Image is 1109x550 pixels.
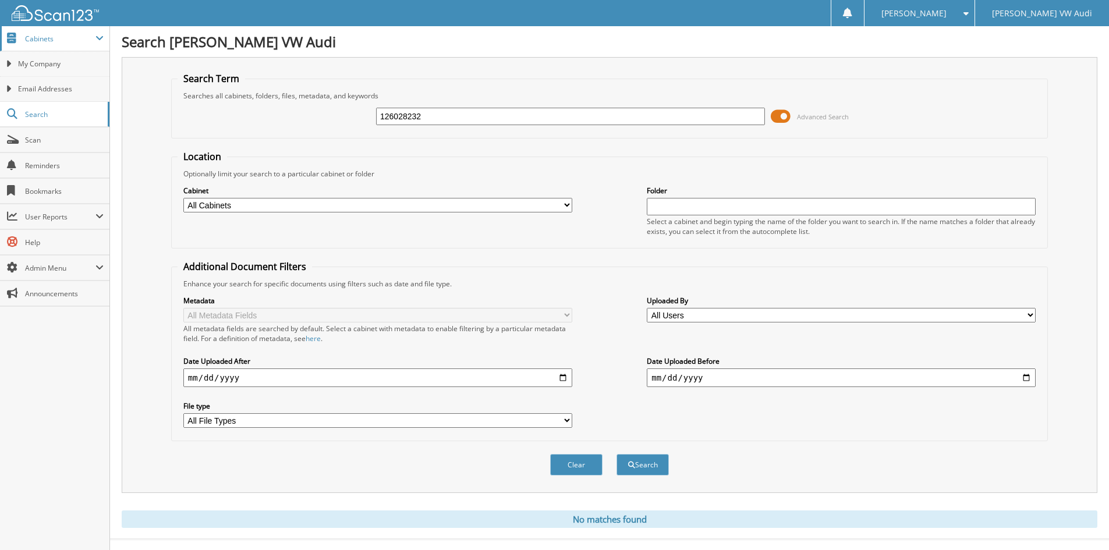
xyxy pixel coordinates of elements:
[12,5,99,21] img: scan123-logo-white.svg
[306,333,321,343] a: here
[647,368,1036,387] input: end
[25,186,104,196] span: Bookmarks
[122,32,1097,51] h1: Search [PERSON_NAME] VW Audi
[25,109,102,119] span: Search
[25,135,104,145] span: Scan
[183,186,572,196] label: Cabinet
[178,150,227,163] legend: Location
[178,91,1041,101] div: Searches all cabinets, folders, files, metadata, and keywords
[25,289,104,299] span: Announcements
[25,161,104,171] span: Reminders
[183,368,572,387] input: start
[18,84,104,94] span: Email Addresses
[25,34,95,44] span: Cabinets
[25,263,95,273] span: Admin Menu
[550,454,603,476] button: Clear
[647,296,1036,306] label: Uploaded By
[122,510,1097,528] div: No matches found
[647,356,1036,366] label: Date Uploaded Before
[881,10,947,17] span: [PERSON_NAME]
[178,279,1041,289] div: Enhance your search for specific documents using filters such as date and file type.
[797,112,849,121] span: Advanced Search
[178,260,312,273] legend: Additional Document Filters
[183,296,572,306] label: Metadata
[25,237,104,247] span: Help
[647,186,1036,196] label: Folder
[992,10,1092,17] span: [PERSON_NAME] VW Audi
[1051,494,1109,550] iframe: Chat Widget
[25,212,95,222] span: User Reports
[178,169,1041,179] div: Optionally limit your search to a particular cabinet or folder
[18,59,104,69] span: My Company
[183,401,572,411] label: File type
[183,356,572,366] label: Date Uploaded After
[178,72,245,85] legend: Search Term
[647,217,1036,236] div: Select a cabinet and begin typing the name of the folder you want to search in. If the name match...
[183,324,572,343] div: All metadata fields are searched by default. Select a cabinet with metadata to enable filtering b...
[616,454,669,476] button: Search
